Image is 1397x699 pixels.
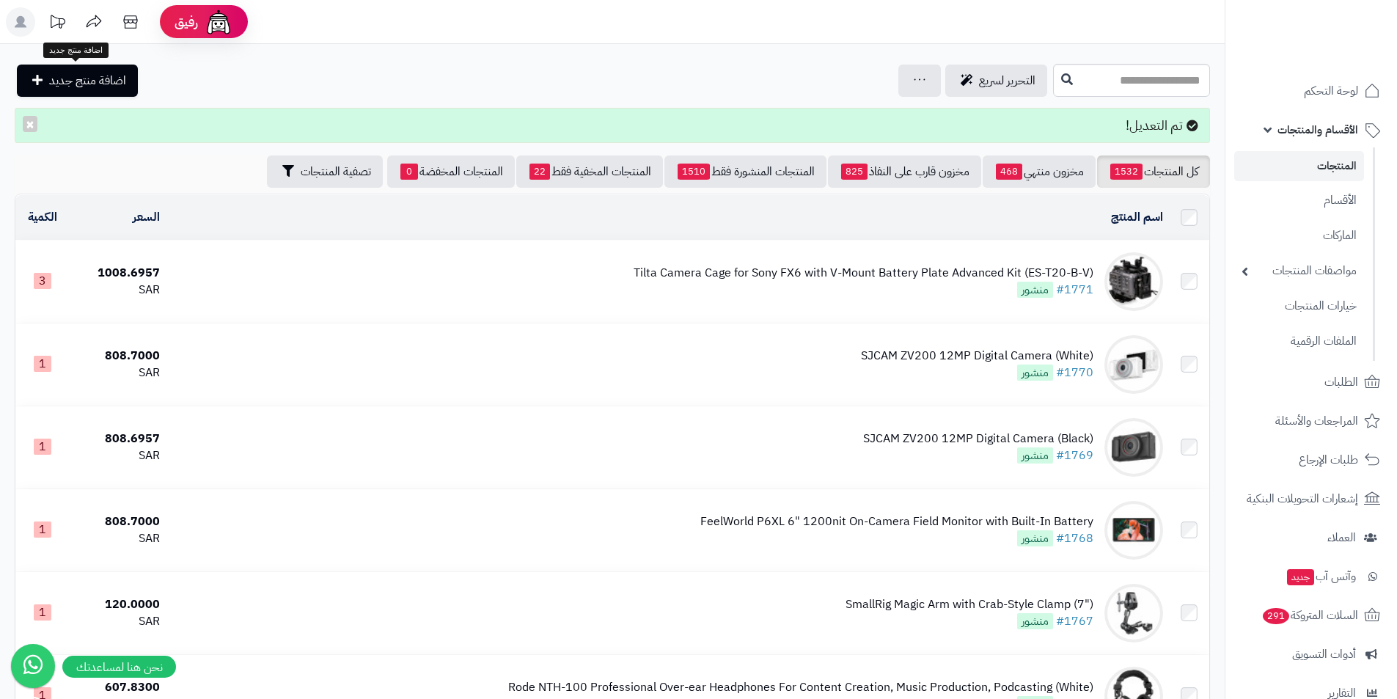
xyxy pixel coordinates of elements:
[39,7,76,40] a: تحديثات المنصة
[75,613,160,630] div: SAR
[1104,584,1163,643] img: SmallRig Magic Arm with Crab-Style Clamp (7")
[945,65,1047,97] a: التحرير لسريع
[1056,364,1093,381] a: #1770
[1234,73,1388,109] a: لوحة التحكم
[1324,372,1358,392] span: الطلبات
[1234,520,1388,555] a: العملاء
[1234,637,1388,672] a: أدوات التسويق
[1234,185,1364,216] a: الأقسام
[75,265,160,282] div: 1008.6957
[387,155,515,188] a: المنتجات المخفضة0
[1104,252,1163,311] img: Tilta Camera Cage for Sony FX6 with V-Mount Battery Plate Advanced Kit (ES-T20-B-V)
[979,72,1035,89] span: التحرير لسريع
[841,164,868,180] span: 825
[1017,365,1053,381] span: منشور
[1017,282,1053,298] span: منشور
[700,513,1093,530] div: FeelWorld P6XL 6" 1200nit On-Camera Field Monitor with Built-In Battery
[1304,81,1358,101] span: لوحة التحكم
[75,447,160,464] div: SAR
[1234,481,1388,516] a: إشعارات التحويلات البنكية
[1056,530,1093,547] a: #1768
[1097,155,1210,188] a: كل المنتجات1532
[49,72,126,89] span: اضافة منتج جديد
[1111,208,1163,226] a: اسم المنتج
[1247,488,1358,509] span: إشعارات التحويلات البنكية
[1234,559,1388,594] a: وآتس آبجديد
[17,65,138,97] a: اضافة منتج جديد
[1104,501,1163,560] img: FeelWorld P6XL 6" 1200nit On-Camera Field Monitor with Built-In Battery
[1056,447,1093,464] a: #1769
[28,208,57,226] a: الكمية
[1261,605,1358,626] span: السلات المتروكة
[1234,442,1388,477] a: طلبات الإرجاع
[1286,566,1356,587] span: وآتس آب
[1277,120,1358,140] span: الأقسام والمنتجات
[1234,326,1364,357] a: الملفات الرقمية
[996,164,1022,180] span: 468
[1234,220,1364,252] a: الماركات
[1299,450,1358,470] span: طلبات الإرجاع
[1234,255,1364,287] a: مواصفات المنتجات
[75,530,160,547] div: SAR
[34,356,51,372] span: 1
[34,604,51,621] span: 1
[133,208,160,226] a: السعر
[983,155,1096,188] a: مخزون منتهي468
[678,164,710,180] span: 1510
[529,164,550,180] span: 22
[175,13,198,31] span: رفيق
[400,164,418,180] span: 0
[23,116,37,132] button: ×
[75,431,160,447] div: 808.6957
[516,155,663,188] a: المنتجات المخفية فقط22
[204,7,233,37] img: ai-face.png
[1110,164,1143,180] span: 1532
[75,513,160,530] div: 808.7000
[301,163,371,180] span: تصفية المنتجات
[1017,530,1053,546] span: منشور
[1287,569,1314,585] span: جديد
[508,679,1093,696] div: Rode NTH-100 Professional Over-ear Headphones For Content Creation, Music Production, Podcasting ...
[1234,365,1388,400] a: الطلبات
[1234,403,1388,439] a: المراجعات والأسئلة
[34,521,51,538] span: 1
[861,348,1093,365] div: SJCAM ZV200 12MP Digital Camera (White)
[1056,281,1093,299] a: #1771
[75,365,160,381] div: SAR
[1234,598,1388,633] a: السلات المتروكة291
[1327,527,1356,548] span: العملاء
[1017,447,1053,464] span: منشور
[34,273,51,289] span: 3
[1056,612,1093,630] a: #1767
[664,155,826,188] a: المنتجات المنشورة فقط1510
[75,596,160,613] div: 120.0000
[863,431,1093,447] div: SJCAM ZV200 12MP Digital Camera (Black)
[846,596,1093,613] div: SmallRig Magic Arm with Crab-Style Clamp (7")
[1234,151,1364,181] a: المنتجات
[1104,418,1163,477] img: SJCAM ZV200 12MP Digital Camera (Black)
[75,282,160,299] div: SAR
[1297,11,1383,42] img: logo-2.png
[34,439,51,455] span: 1
[75,679,160,696] div: 607.8300
[43,43,109,59] div: اضافة منتج جديد
[15,108,1210,143] div: تم التعديل!
[1234,290,1364,322] a: خيارات المنتجات
[1292,644,1356,665] span: أدوات التسويق
[267,155,383,188] button: تصفية المنتجات
[634,265,1093,282] div: Tilta Camera Cage for Sony FX6 with V-Mount Battery Plate Advanced Kit (ES-T20-B-V)
[75,348,160,365] div: 808.7000
[1104,335,1163,394] img: SJCAM ZV200 12MP Digital Camera (White)
[828,155,981,188] a: مخزون قارب على النفاذ825
[1263,607,1290,623] span: 291
[1275,411,1358,431] span: المراجعات والأسئلة
[1017,613,1053,629] span: منشور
